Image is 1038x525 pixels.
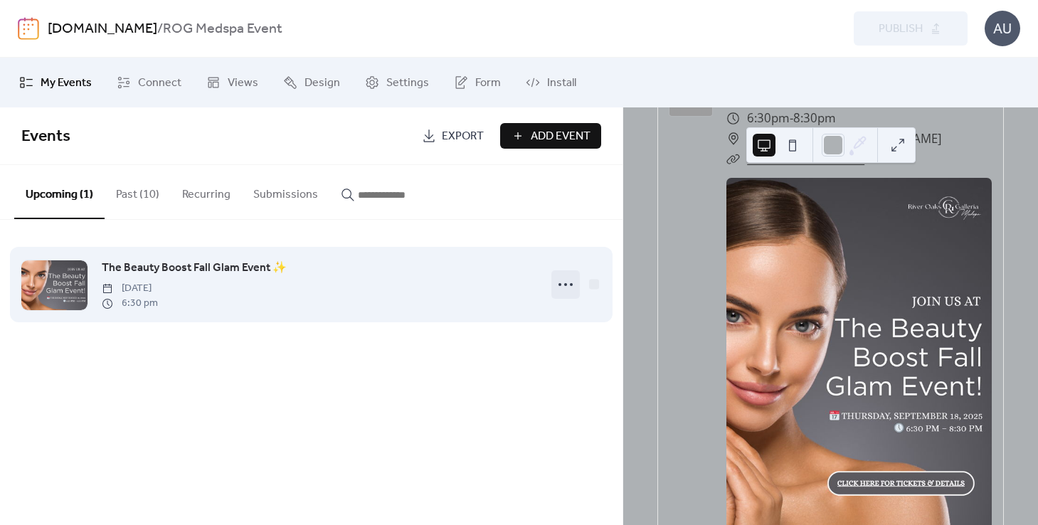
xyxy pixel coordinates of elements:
button: Submissions [242,165,329,218]
span: Connect [138,75,181,92]
a: Export [411,123,494,149]
button: Upcoming (1) [14,165,105,219]
span: Design [304,75,340,92]
a: Connect [106,63,192,102]
span: My Events [41,75,92,92]
span: The Beauty Boost Fall Glam Event ✨ [102,260,287,277]
button: Add Event [500,123,601,149]
div: ​ [726,129,740,149]
b: / [157,16,163,43]
b: ROG Medspa Event [163,16,282,43]
span: Add Event [531,128,591,145]
span: 8:30pm [793,108,836,129]
a: [DOMAIN_NAME] [48,16,157,43]
a: Install [515,63,587,102]
a: Settings [354,63,440,102]
div: ​ [726,149,740,169]
span: 6:30 pm [102,296,158,311]
a: Design [272,63,351,102]
img: logo [18,17,39,40]
span: 6:30pm [747,108,790,129]
a: Form [443,63,512,102]
span: - [790,108,793,129]
a: My Events [9,63,102,102]
a: Views [196,63,269,102]
button: Past (10) [105,165,171,218]
div: AU [985,11,1020,46]
div: ​ [726,108,740,129]
span: Views [228,75,258,92]
span: Settings [386,75,429,92]
span: Events [21,121,70,152]
span: [DATE] [102,281,158,296]
span: Form [475,75,501,92]
span: Install [547,75,576,92]
button: Recurring [171,165,242,218]
a: The Beauty Boost Fall Glam Event ✨ [102,259,287,277]
span: Export [442,128,484,145]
